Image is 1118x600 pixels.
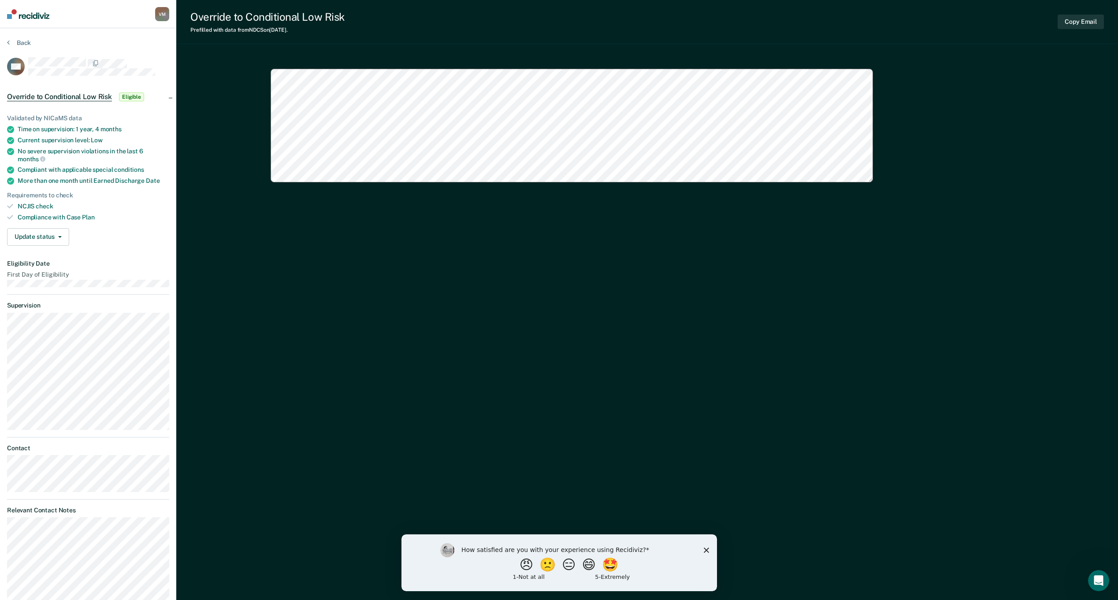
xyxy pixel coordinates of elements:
[18,148,169,163] div: No severe supervision violations in the last 6
[1088,570,1109,591] iframe: Intercom live chat
[155,7,169,21] button: VM
[18,126,169,133] div: Time on supervision: 1 year, 4
[18,137,169,144] div: Current supervision level:
[91,137,103,144] span: Low
[18,156,45,163] span: months
[18,166,169,174] div: Compliant with applicable special
[7,507,169,514] dt: Relevant Contact Notes
[114,166,144,173] span: conditions
[7,192,169,199] div: Requirements to check
[7,444,169,452] dt: Contact
[190,27,345,33] div: Prefilled with data from NDCS on [DATE] .
[7,93,112,101] span: Override to Conditional Low Risk
[155,7,169,21] div: V M
[7,9,49,19] img: Recidiviz
[7,115,169,122] div: Validated by NICaMS data
[7,302,169,309] dt: Supervision
[18,177,169,185] div: More than one month until Earned Discharge
[7,271,169,278] dt: First Day of Eligibility
[119,93,144,101] span: Eligible
[82,214,94,221] span: Plan
[146,177,160,184] span: Date
[18,203,169,210] div: NCJIS
[18,214,169,221] div: Compliance with Case
[190,11,345,23] div: Override to Conditional Low Risk
[1058,15,1104,29] button: Copy Email
[7,228,69,246] button: Update status
[36,203,53,210] span: check
[7,39,31,47] button: Back
[100,126,122,133] span: months
[401,534,717,591] iframe: Survey by Kim from Recidiviz
[7,260,169,267] dt: Eligibility Date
